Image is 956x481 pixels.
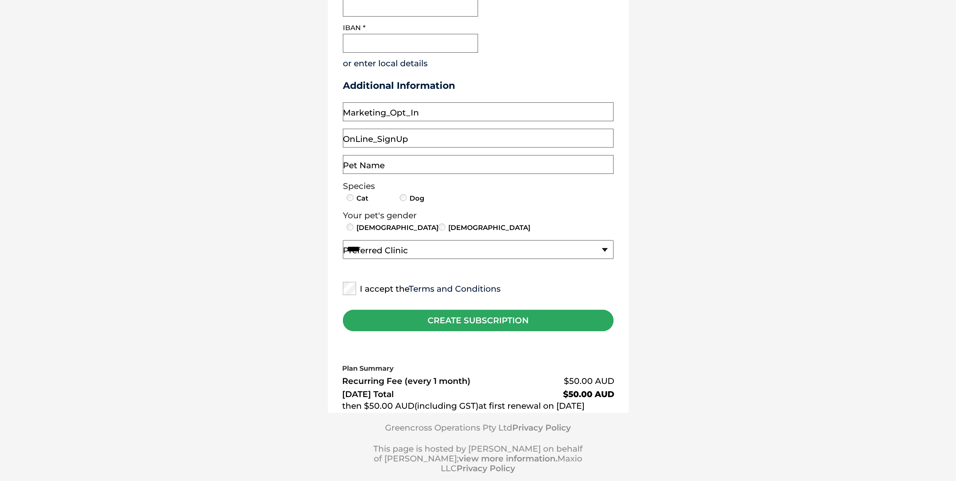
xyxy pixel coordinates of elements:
span: (including GST) [414,401,478,411]
input: I accept theTerms and Conditions [343,282,356,295]
label: [DEMOGRAPHIC_DATA] [356,223,438,233]
a: view more information. [459,454,557,464]
label: Dog [409,193,424,203]
legend: Species [343,181,613,191]
a: or enter local details [343,58,428,68]
label: [DEMOGRAPHIC_DATA] [448,223,530,233]
h3: Additional Information [340,80,617,91]
div: CREATE SUBSCRIPTION [343,310,613,331]
a: Privacy Policy [512,423,571,433]
label: I accept the [343,284,501,294]
label: IBAN * [343,24,365,32]
td: $50.00 AUD [535,388,614,399]
td: $50.00 AUD [535,374,614,388]
div: This page is hosted by [PERSON_NAME] on behalf of [PERSON_NAME]; Maxio LLC [369,440,587,473]
legend: Your pet's gender [343,211,613,221]
a: Privacy Policy [457,463,515,473]
div: Greencross Operations Pty Ltd [369,423,587,440]
td: Recurring Fee (every 1 month) [342,374,536,388]
a: Terms and Conditions [409,284,501,294]
td: [DATE] Total [342,388,536,399]
h2: Plan Summary [342,365,614,373]
td: then $50.00 AUD at first renewal on [DATE] [342,399,614,413]
label: Cat [356,193,368,203]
